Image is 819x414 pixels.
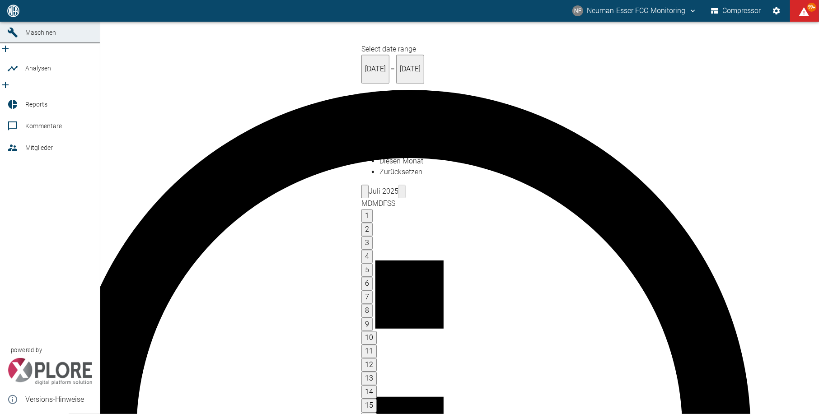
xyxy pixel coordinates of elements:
[361,237,373,250] button: 3
[379,200,383,208] span: Donnerstag
[807,3,816,12] span: 99+
[398,185,406,199] button: Next month
[361,223,373,237] button: 2
[379,145,436,156] div: Letztes Jahr
[379,157,423,166] span: Diesen Monat
[389,65,396,74] h5: –
[361,264,373,277] button: 5
[25,144,53,151] span: Mitglieder
[379,92,420,101] span: Diese Woche
[361,250,373,264] button: 4
[396,55,424,84] button: [DATE]
[365,65,386,73] span: [DATE]
[379,124,436,135] div: Letzter Monat
[361,304,373,318] button: 8
[361,209,373,223] button: 1
[361,372,377,386] button: 13
[379,135,436,145] div: Letzten 6 Monate
[400,65,421,73] span: [DATE]
[768,3,785,19] button: Einstellungen
[379,114,426,122] span: Letzten 7 Tage
[379,135,435,144] span: Letzten 6 Monate
[361,318,373,331] button: 9
[25,65,51,72] span: Analysen
[391,200,395,208] span: Sonntag
[383,200,387,208] span: Freitag
[709,3,763,19] button: Compressor
[361,185,369,199] button: Previous month
[379,102,436,113] div: Letzten 2 Wochen
[369,187,398,196] span: Juli 2025
[379,125,423,133] span: Letzter Monat
[379,146,418,155] span: Letztes Jahr
[11,346,42,354] span: powered by
[25,394,93,405] span: Versions-Hinweise
[361,358,377,372] button: 12
[387,200,391,208] span: Samstag
[361,55,389,84] button: [DATE]
[25,122,62,130] span: Kommentare
[25,101,47,108] span: Reports
[361,386,377,399] button: 14
[372,200,379,208] span: Mittwoch
[361,200,368,208] span: Montag
[379,113,436,124] div: Letzten 7 Tage
[25,29,56,36] span: Maschinen
[7,358,93,385] img: Xplore Logo
[361,45,416,53] span: Select date range
[572,5,583,16] div: NF
[379,103,436,112] span: Letzten 2 Wochen
[571,3,698,19] button: fcc-monitoring@neuman-esser.com
[368,200,372,208] span: Dienstag
[361,399,377,413] button: 15
[379,168,422,177] span: Zurücksetzen
[361,345,377,358] button: 11
[379,91,436,102] div: Diese Woche
[361,331,377,345] button: 10
[379,156,436,167] div: Diesen Monat
[379,167,436,178] div: Zurücksetzen
[361,291,373,304] button: 7
[361,277,373,291] button: 6
[6,5,20,17] img: logo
